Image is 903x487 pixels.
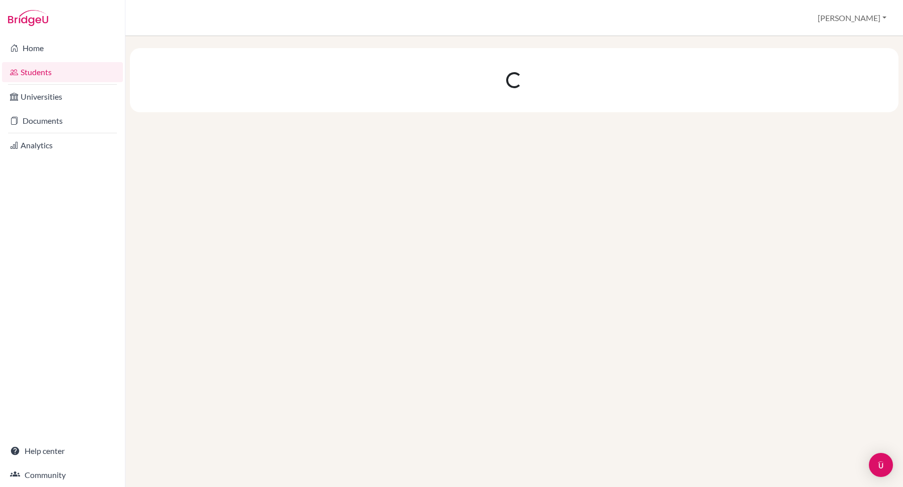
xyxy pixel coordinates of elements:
a: Home [2,38,123,58]
a: Universities [2,87,123,107]
a: Students [2,62,123,82]
div: Open Intercom Messenger [869,453,893,477]
a: Analytics [2,135,123,155]
a: Help center [2,441,123,461]
button: [PERSON_NAME] [813,9,891,28]
a: Documents [2,111,123,131]
img: Bridge-U [8,10,48,26]
a: Community [2,465,123,485]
